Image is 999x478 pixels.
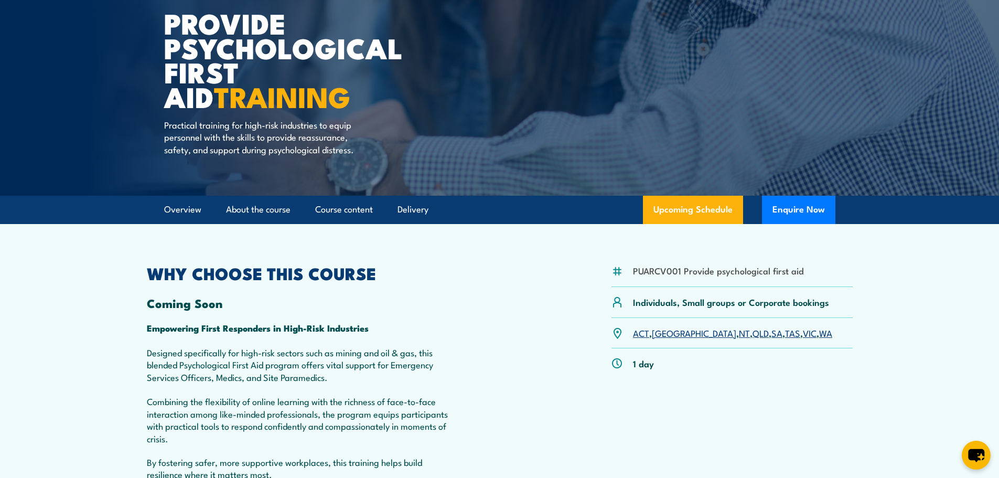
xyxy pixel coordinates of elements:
[633,326,649,339] a: ACT
[739,326,750,339] a: NT
[643,196,743,224] a: Upcoming Schedule
[147,265,453,280] h2: WHY CHOOSE THIS COURSE
[762,196,835,224] button: Enquire Now
[226,196,291,224] a: About the course
[803,326,817,339] a: VIC
[164,196,201,224] a: Overview
[633,357,654,369] p: 1 day
[164,10,423,109] h1: Provide Psychological First Aid
[164,119,356,155] p: Practical training for high-risk industries to equip personnel with the skills to provide reassur...
[214,74,350,118] strong: TRAINING
[633,327,832,339] p: , , , , , , ,
[652,326,736,339] a: [GEOGRAPHIC_DATA]
[771,326,782,339] a: SA
[753,326,769,339] a: QLD
[147,294,223,312] strong: Coming Soon
[819,326,832,339] a: WA
[398,196,428,224] a: Delivery
[633,296,829,308] p: Individuals, Small groups or Corporate bookings
[962,441,991,470] button: chat-button
[147,321,369,335] strong: Empowering First Responders in High-Risk Industries
[633,264,804,277] li: PUARCV001 Provide psychological first aid
[147,346,453,444] p: Designed specifically for high-risk sectors such as mining and oil & gas, this blended Psychologi...
[315,196,373,224] a: Course content
[785,326,800,339] a: TAS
